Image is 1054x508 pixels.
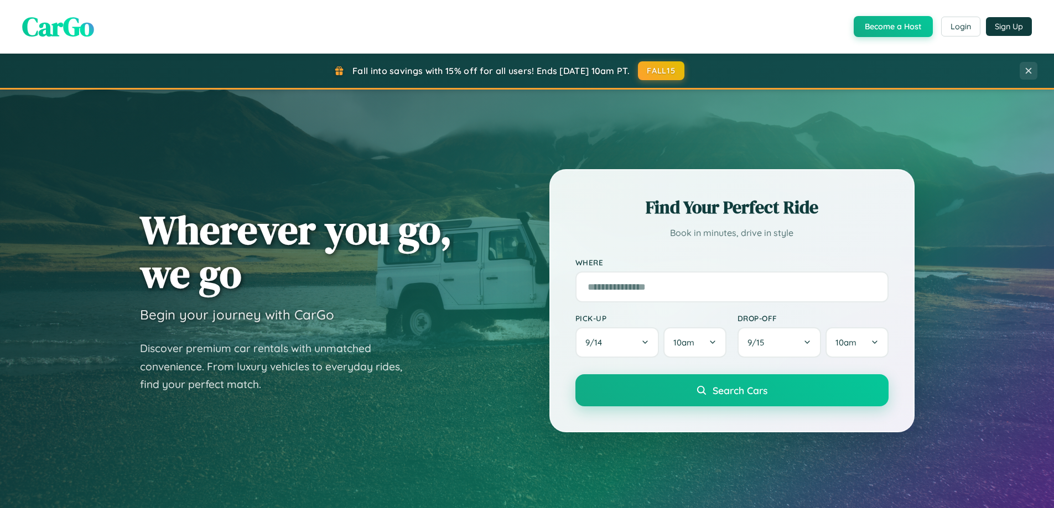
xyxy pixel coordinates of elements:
[638,61,684,80] button: FALL15
[140,208,452,295] h1: Wherever you go, we go
[575,313,726,323] label: Pick-up
[663,327,726,358] button: 10am
[22,8,94,45] span: CarGo
[352,65,630,76] span: Fall into savings with 15% off for all users! Ends [DATE] 10am PT.
[140,339,417,394] p: Discover premium car rentals with unmatched convenience. From luxury vehicles to everyday rides, ...
[140,306,334,323] h3: Begin your journey with CarGo
[738,327,822,358] button: 9/15
[854,16,933,37] button: Become a Host
[825,327,888,358] button: 10am
[575,195,889,219] h2: Find Your Perfect Ride
[575,374,889,406] button: Search Cars
[575,327,660,358] button: 9/14
[738,313,889,323] label: Drop-off
[941,17,980,36] button: Login
[986,17,1032,36] button: Sign Up
[713,384,767,396] span: Search Cars
[673,337,694,348] span: 10am
[575,258,889,267] label: Where
[747,337,770,348] span: 9 / 15
[835,337,856,348] span: 10am
[575,225,889,241] p: Book in minutes, drive in style
[585,337,608,348] span: 9 / 14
